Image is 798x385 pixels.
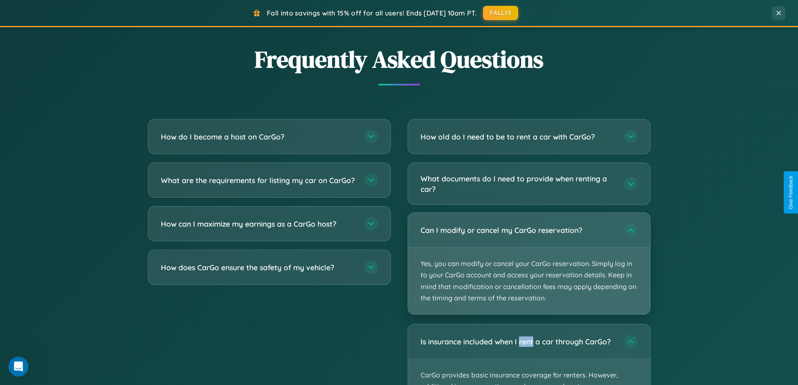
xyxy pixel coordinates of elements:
div: Give Feedback [788,176,794,209]
iframe: Intercom live chat [8,357,28,377]
h3: What documents do I need to provide when renting a car? [421,173,616,194]
p: Yes, you can modify or cancel your CarGo reservation. Simply log in to your CarGo account and acc... [408,248,650,314]
h3: What are the requirements for listing my car on CarGo? [161,175,356,186]
h2: Frequently Asked Questions [148,43,651,75]
span: Fall into savings with 15% off for all users! Ends [DATE] 10am PT. [267,9,477,17]
h3: How old do I need to be to rent a car with CarGo? [421,132,616,142]
h3: How do I become a host on CarGo? [161,132,356,142]
h3: Can I modify or cancel my CarGo reservation? [421,225,616,235]
h3: How does CarGo ensure the safety of my vehicle? [161,262,356,273]
button: FALL15 [483,6,518,20]
h3: Is insurance included when I rent a car through CarGo? [421,336,616,347]
h3: How can I maximize my earnings as a CarGo host? [161,219,356,229]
